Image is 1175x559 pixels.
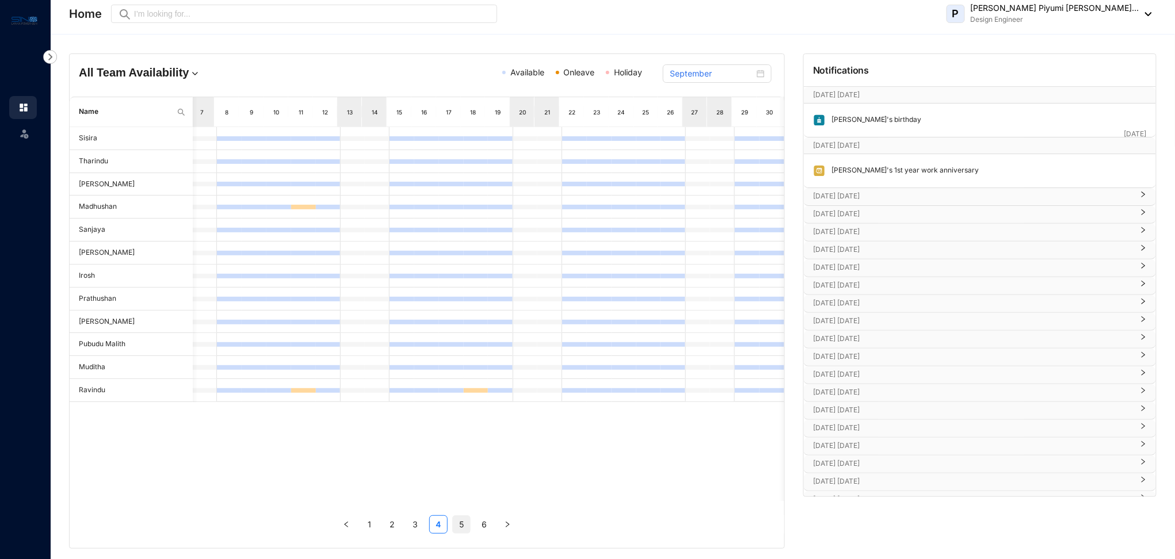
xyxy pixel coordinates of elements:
img: logo [12,14,37,27]
li: 1 [360,515,379,534]
td: Madhushan [70,196,193,219]
div: 22 [567,106,577,118]
button: left [337,515,356,534]
img: dropdown.780994ddfa97fca24b89f58b1de131fa.svg [189,68,201,79]
p: [DATE] [DATE] [813,386,1133,398]
div: 28 [715,106,725,118]
p: [DATE] [DATE] [813,333,1133,344]
td: Ravindu [70,379,193,402]
a: 3 [407,516,424,533]
div: [DATE] [DATE] [804,331,1156,348]
p: [DATE] [DATE] [813,315,1133,327]
div: [DATE] [DATE] [804,420,1156,437]
div: [DATE] [DATE][DATE] [804,87,1156,103]
p: [DATE] [DATE] [813,440,1133,451]
img: anniversary.d4fa1ee0abd6497b2d89d817e415bd57.svg [813,164,826,177]
div: 30 [765,106,775,118]
td: Tharindu [70,150,193,173]
p: [DATE] [DATE] [813,140,1124,151]
p: [DATE] [DATE] [813,369,1133,380]
img: birthday.63217d55a54455b51415ef6ca9a78895.svg [813,114,826,127]
p: [DATE] [DATE] [813,279,1133,291]
div: 25 [641,106,651,118]
span: right [1140,374,1147,376]
p: [DATE] [DATE] [813,493,1133,505]
span: Holiday [614,67,642,77]
div: [DATE] [DATE] [804,242,1156,259]
div: 20 [518,106,527,118]
td: [PERSON_NAME] [70,173,193,196]
span: right [1140,231,1147,233]
span: right [1140,267,1147,269]
p: [PERSON_NAME] Piyumi [PERSON_NAME]... [971,2,1139,14]
div: 14 [370,106,380,118]
div: 26 [666,106,676,118]
span: left [343,521,350,528]
li: 3 [406,515,425,534]
td: Pubudu Malith [70,333,193,356]
div: [DATE] [DATE] [804,455,1156,473]
div: 12 [321,106,330,118]
p: [DATE] [DATE] [813,226,1133,238]
div: 16 [419,106,429,118]
div: 29 [740,106,750,118]
p: Design Engineer [971,14,1139,25]
input: Select month [670,67,754,80]
li: 6 [475,515,494,534]
button: right [498,515,517,534]
td: Irosh [70,265,193,288]
span: right [1140,392,1147,394]
li: Previous Page [337,515,356,534]
p: Notifications [813,63,869,77]
li: Home [9,96,37,119]
p: [DATE] [DATE] [813,404,1133,416]
a: 4 [430,516,447,533]
span: right [1140,445,1147,447]
span: Available [510,67,544,77]
img: nav-icon-right.af6afadce00d159da59955279c43614e.svg [43,50,57,64]
div: [DATE] [DATE] [804,277,1156,294]
li: Next Page [498,515,517,534]
p: [DATE] [DATE] [813,297,1133,309]
td: Muditha [70,356,193,379]
div: 7 [197,106,207,118]
p: [DATE] [DATE] [813,244,1133,255]
span: Onleave [564,67,595,77]
p: [DATE] [DATE] [813,422,1133,434]
div: 23 [592,106,602,118]
p: Home [69,6,102,22]
div: 10 [272,106,281,118]
div: 13 [345,106,354,118]
div: 24 [617,106,627,118]
div: 21 [543,106,552,118]
td: [PERSON_NAME] [70,242,193,265]
span: right [1140,409,1147,412]
div: [DATE] [DATE] [804,366,1156,384]
img: home.c6720e0a13eba0172344.svg [18,102,29,113]
span: P [952,9,959,19]
img: dropdown-black.8e83cc76930a90b1a4fdb6d089b7bf3a.svg [1139,12,1152,16]
p: [DATE] [DATE] [813,208,1133,220]
div: [DATE] [DATE] [804,384,1156,401]
div: [DATE] [DATE] [804,473,1156,491]
div: 8 [222,106,232,118]
h4: All Team Availability [79,64,310,81]
p: [PERSON_NAME]'s birthday [826,114,922,127]
div: 11 [296,106,306,118]
p: [PERSON_NAME]'s 1st year work anniversary [826,164,979,177]
li: 5 [452,515,471,534]
span: Name [79,106,172,117]
a: 2 [384,516,401,533]
p: [DATE] [DATE] [813,476,1133,487]
p: [DATE] [1124,128,1147,140]
div: 19 [493,106,503,118]
li: 2 [383,515,402,534]
span: right [1140,249,1147,251]
span: right [1140,463,1147,465]
span: right [1140,196,1147,198]
div: 17 [444,106,454,118]
span: right [1140,285,1147,287]
td: Sanjaya [70,219,193,242]
a: 6 [476,516,493,533]
p: [DATE] [DATE] [813,190,1133,202]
